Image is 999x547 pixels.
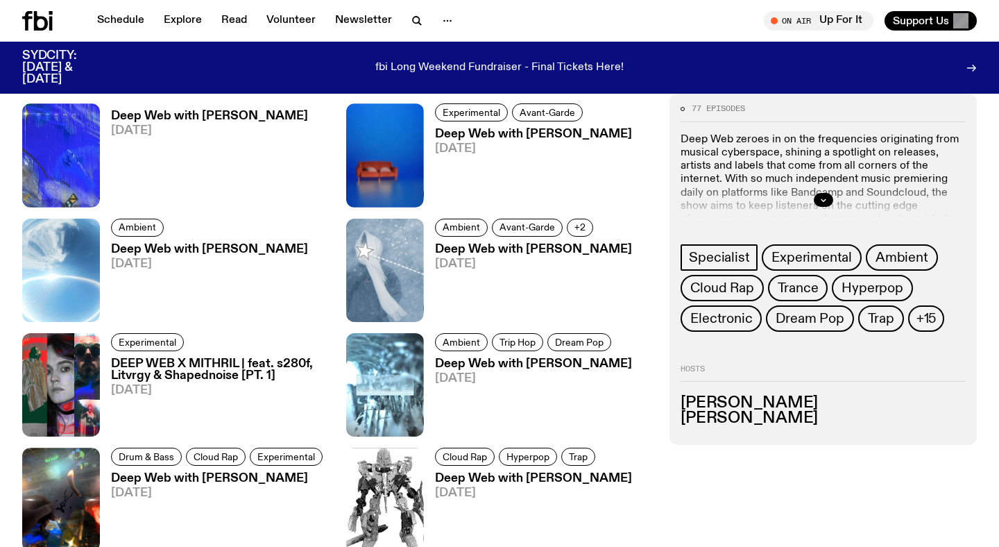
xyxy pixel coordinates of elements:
[768,275,828,301] a: Trance
[876,250,928,265] span: Ambient
[435,487,632,499] span: [DATE]
[435,219,488,237] a: Ambient
[100,110,308,207] a: Deep Web with [PERSON_NAME][DATE]
[832,275,912,301] a: Hyperpop
[574,222,586,233] span: +2
[492,219,563,237] a: Avant-Garde
[186,448,246,466] a: Cloud Rap
[690,280,753,296] span: Cloud Rap
[681,133,966,240] p: Deep Web zeroes in on the frequencies originating from musical cyberspace, shining a spotlight on...
[443,337,480,347] span: Ambient
[443,108,500,118] span: Experimental
[435,448,495,466] a: Cloud Rap
[499,337,536,347] span: Trip Hop
[435,333,488,351] a: Ambient
[499,448,557,466] a: Hyperpop
[258,11,324,31] a: Volunteer
[435,103,508,121] a: Experimental
[257,452,315,462] span: Experimental
[908,305,944,332] button: +15
[916,311,936,326] span: +15
[520,108,575,118] span: Avant-Garde
[435,244,632,255] h3: Deep Web with [PERSON_NAME]
[424,244,632,322] a: Deep Web with [PERSON_NAME][DATE]
[885,11,977,31] button: Support Us
[443,452,487,462] span: Cloud Rap
[119,452,174,462] span: Drum & Bass
[681,305,762,332] a: Electronic
[868,311,894,326] span: Trap
[681,275,763,301] a: Cloud Rap
[443,222,480,233] span: Ambient
[555,337,604,347] span: Dream Pop
[762,244,862,271] a: Experimental
[22,103,100,207] img: An abstract artwork, in bright blue with amorphous shapes, illustrated shimmers and small drawn c...
[119,222,156,233] span: Ambient
[111,244,308,255] h3: Deep Web with [PERSON_NAME]
[842,280,903,296] span: Hyperpop
[111,385,330,396] span: [DATE]
[435,128,632,140] h3: Deep Web with [PERSON_NAME]
[250,448,323,466] a: Experimental
[692,105,745,112] span: 77 episodes
[858,305,904,332] a: Trap
[435,473,632,485] h3: Deep Web with [PERSON_NAME]
[567,219,593,237] button: +2
[111,219,164,237] a: Ambient
[771,250,852,265] span: Experimental
[506,452,549,462] span: Hyperpop
[547,333,611,351] a: Dream Pop
[893,15,949,27] span: Support Us
[111,448,182,466] a: Drum & Bass
[499,222,555,233] span: Avant-Garde
[111,333,184,351] a: Experimental
[435,143,632,155] span: [DATE]
[424,358,632,437] a: Deep Web with [PERSON_NAME][DATE]
[111,487,327,499] span: [DATE]
[424,128,632,207] a: Deep Web with [PERSON_NAME][DATE]
[89,11,153,31] a: Schedule
[569,452,588,462] span: Trap
[492,333,543,351] a: Trip Hop
[866,244,938,271] a: Ambient
[194,452,238,462] span: Cloud Rap
[681,411,966,426] h3: [PERSON_NAME]
[111,110,308,122] h3: Deep Web with [PERSON_NAME]
[119,337,176,347] span: Experimental
[690,311,752,326] span: Electronic
[375,62,624,74] p: fbi Long Weekend Fundraiser - Final Tickets Here!
[111,358,330,382] h3: DEEP WEB X MITHRIL | feat. s280f, Litvrgy & Shapednoise [PT. 1]
[327,11,400,31] a: Newsletter
[111,125,308,137] span: [DATE]
[764,11,873,31] button: On AirUp For It
[435,373,632,385] span: [DATE]
[766,305,853,332] a: Dream Pop
[689,250,749,265] span: Specialist
[561,448,595,466] a: Trap
[681,365,966,382] h2: Hosts
[100,244,308,322] a: Deep Web with [PERSON_NAME][DATE]
[778,280,819,296] span: Trance
[435,258,632,270] span: [DATE]
[776,311,844,326] span: Dream Pop
[213,11,255,31] a: Read
[435,358,632,370] h3: Deep Web with [PERSON_NAME]
[111,258,308,270] span: [DATE]
[22,50,111,85] h3: SYDCITY: [DATE] & [DATE]
[681,244,758,271] a: Specialist
[100,358,330,437] a: DEEP WEB X MITHRIL | feat. s280f, Litvrgy & Shapednoise [PT. 1][DATE]
[512,103,583,121] a: Avant-Garde
[681,396,966,411] h3: [PERSON_NAME]
[155,11,210,31] a: Explore
[111,473,327,485] h3: Deep Web with [PERSON_NAME]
